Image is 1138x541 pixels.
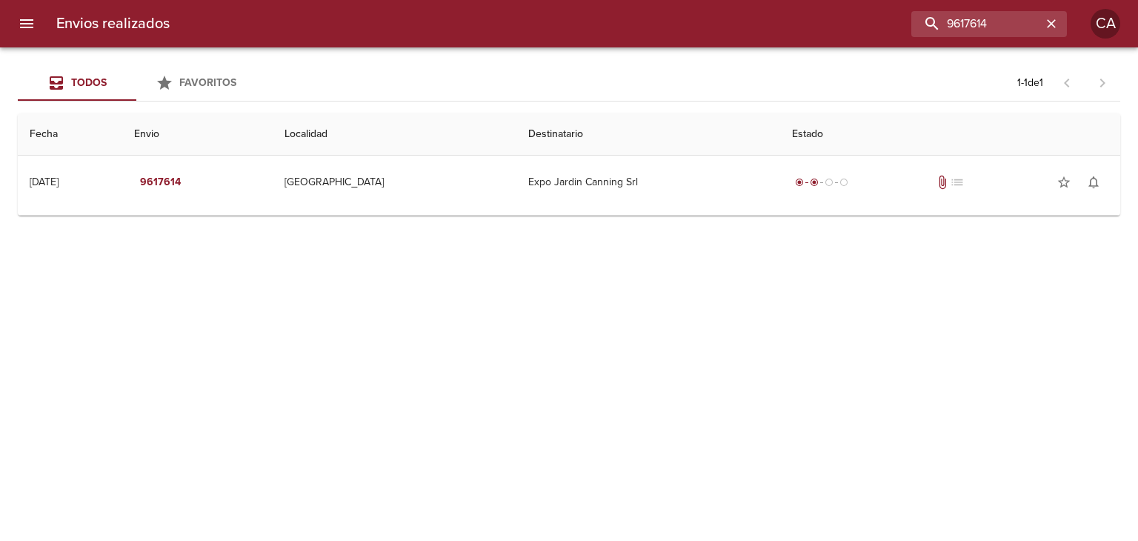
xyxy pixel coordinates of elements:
span: No tiene pedido asociado [950,175,965,190]
button: 9617614 [134,169,187,196]
td: Expo Jardin Canning Srl [516,156,780,209]
span: radio_button_checked [810,178,819,187]
em: 9617614 [140,173,181,192]
span: Pagina siguiente [1085,65,1120,101]
span: Favoritos [179,76,236,89]
span: radio_button_unchecked [839,178,848,187]
th: Localidad [273,113,516,156]
td: [GEOGRAPHIC_DATA] [273,156,516,209]
div: CA [1091,9,1120,39]
span: Tiene documentos adjuntos [935,175,950,190]
th: Estado [780,113,1120,156]
div: [DATE] [30,176,59,188]
span: radio_button_checked [795,178,804,187]
p: 1 - 1 de 1 [1017,76,1043,90]
div: Despachado [792,175,851,190]
span: Todos [71,76,107,89]
div: Tabs Envios [18,65,255,101]
h6: Envios realizados [56,12,170,36]
span: star_border [1057,175,1071,190]
input: buscar [911,11,1042,37]
span: radio_button_unchecked [825,178,833,187]
th: Envio [122,113,273,156]
button: Activar notificaciones [1079,167,1108,197]
span: Pagina anterior [1049,75,1085,90]
div: Abrir información de usuario [1091,9,1120,39]
th: Destinatario [516,113,780,156]
span: notifications_none [1086,175,1101,190]
button: Agregar a favoritos [1049,167,1079,197]
button: menu [9,6,44,42]
th: Fecha [18,113,122,156]
table: Tabla de envíos del cliente [18,113,1120,216]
